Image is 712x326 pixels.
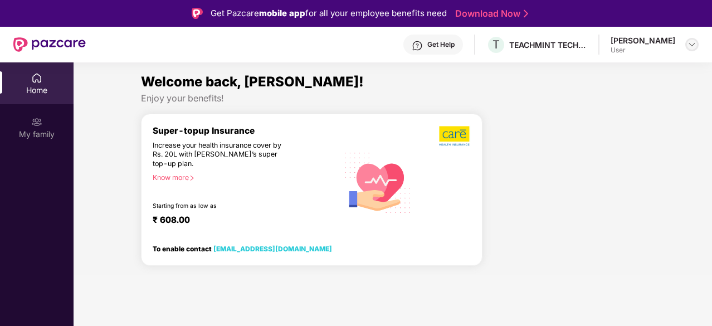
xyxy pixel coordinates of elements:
[439,125,471,147] img: b5dec4f62d2307b9de63beb79f102df3.png
[153,202,291,210] div: Starting from as low as
[611,46,675,55] div: User
[153,215,327,228] div: ₹ 608.00
[192,8,203,19] img: Logo
[153,141,290,169] div: Increase your health insurance cover by Rs. 20L with [PERSON_NAME]’s super top-up plan.
[153,245,332,252] div: To enable contact
[153,125,338,136] div: Super-topup Insurance
[213,245,332,253] a: [EMAIL_ADDRESS][DOMAIN_NAME]
[455,8,525,20] a: Download Now
[611,35,675,46] div: [PERSON_NAME]
[13,37,86,52] img: New Pazcare Logo
[427,40,455,49] div: Get Help
[509,40,587,50] div: TEACHMINT TECHNOLOGIES (ESC)
[153,173,331,181] div: Know more
[524,8,528,20] img: Stroke
[412,40,423,51] img: svg+xml;base64,PHN2ZyBpZD0iSGVscC0zMngzMiIgeG1sbnM9Imh0dHA6Ly93d3cudzMub3JnLzIwMDAvc3ZnIiB3aWR0aD...
[211,7,447,20] div: Get Pazcare for all your employee benefits need
[141,93,645,104] div: Enjoy your benefits!
[687,40,696,49] img: svg+xml;base64,PHN2ZyBpZD0iRHJvcGRvd24tMzJ4MzIiIHhtbG5zPSJodHRwOi8vd3d3LnczLm9yZy8yMDAwL3N2ZyIgd2...
[31,72,42,84] img: svg+xml;base64,PHN2ZyBpZD0iSG9tZSIgeG1sbnM9Imh0dHA6Ly93d3cudzMub3JnLzIwMDAvc3ZnIiB3aWR0aD0iMjAiIG...
[338,142,418,222] img: svg+xml;base64,PHN2ZyB4bWxucz0iaHR0cDovL3d3dy53My5vcmcvMjAwMC9zdmciIHhtbG5zOnhsaW5rPSJodHRwOi8vd3...
[492,38,500,51] span: T
[141,74,364,90] span: Welcome back, [PERSON_NAME]!
[189,175,195,181] span: right
[31,116,42,128] img: svg+xml;base64,PHN2ZyB3aWR0aD0iMjAiIGhlaWdodD0iMjAiIHZpZXdCb3g9IjAgMCAyMCAyMCIgZmlsbD0ibm9uZSIgeG...
[259,8,305,18] strong: mobile app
